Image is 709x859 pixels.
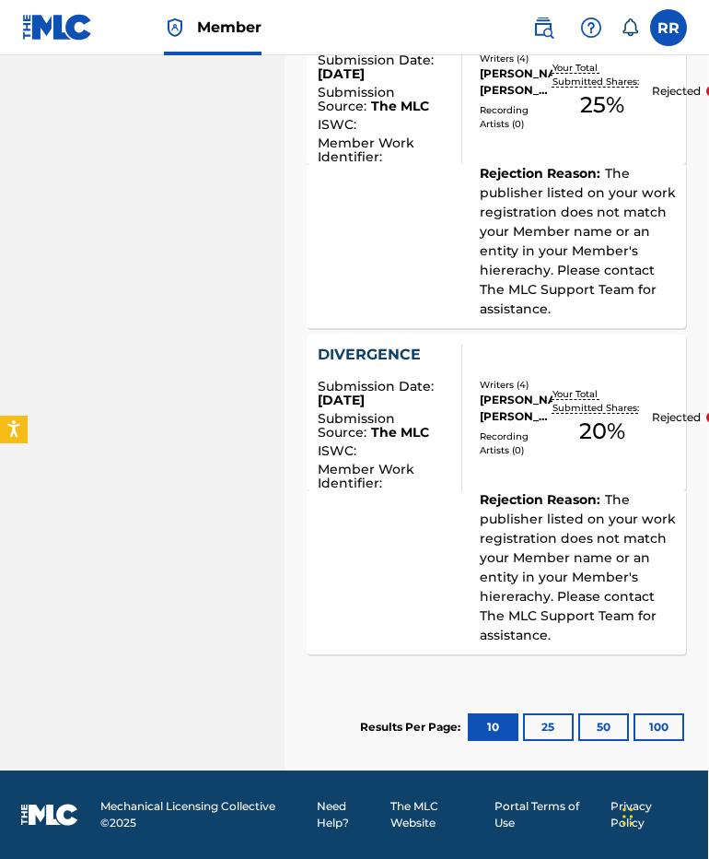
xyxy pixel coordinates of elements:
[318,378,438,394] span: Submission Date :
[532,17,554,39] img: search
[617,771,709,859] iframe: Chat Widget
[318,135,414,165] span: Member Work Identifier :
[494,798,599,831] a: Portal Terms of Use
[578,713,629,741] button: 50
[480,378,552,392] div: Writers ( 4 )
[371,98,429,114] span: The MLC
[360,719,465,735] p: Results Per Page:
[650,9,687,46] div: User Menu
[580,17,602,39] img: help
[317,798,379,831] a: Need Help?
[318,410,395,441] span: Submission Source :
[371,424,429,441] span: The MLC
[610,798,686,831] a: Privacy Policy
[197,17,262,38] span: Member
[523,713,574,741] button: 25
[318,461,414,491] span: Member Work Identifier :
[318,65,365,82] span: [DATE]
[525,9,562,46] a: Public Search
[318,442,361,459] span: ISWC :
[318,116,361,133] span: ISWC :
[621,18,639,37] div: Notifications
[307,8,686,328] a: NEEDED THATSubmission Date:[DATE]Submission Source:The MLCISWC:Member Work Identifier:Writers (4)...
[480,491,605,508] span: Rejection Reason :
[468,713,518,741] button: 10
[652,83,701,100] p: Rejected
[100,798,307,831] span: Mechanical Licensing Collective © 2025
[480,52,552,65] div: Writers ( 4 )
[480,65,552,99] div: [PERSON_NAME], [PERSON_NAME], ARTIST [PERSON_NAME], [PERSON_NAME]
[22,14,93,41] img: MLC Logo
[480,165,605,182] span: Rejection Reason :
[573,9,610,46] div: Help
[579,415,625,448] span: 20 %
[633,713,684,741] button: 100
[617,771,709,859] div: Chatwidget
[318,344,447,366] div: DIVERGENCE
[164,17,186,39] img: Top Rightsholder
[307,335,686,654] a: DIVERGENCESubmission Date:[DATE]Submission Source:The MLCISWC:Member Work Identifier:Writers (4)[...
[318,392,365,408] span: [DATE]
[480,429,552,457] div: Recording Artists ( 0 )
[390,798,483,831] a: The MLC Website
[480,103,552,131] div: Recording Artists ( 0 )
[622,789,633,844] div: Slepen
[552,387,652,415] p: Your Total Submitted Shares:
[318,84,395,114] span: Submission Source :
[21,804,78,826] img: logo
[552,61,652,88] p: Your Total Submitted Shares:
[318,52,438,68] span: Submission Date :
[480,392,552,425] div: [PERSON_NAME], [PERSON_NAME], [PERSON_NAME]
[580,88,624,122] span: 25 %
[652,409,701,426] p: Rejected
